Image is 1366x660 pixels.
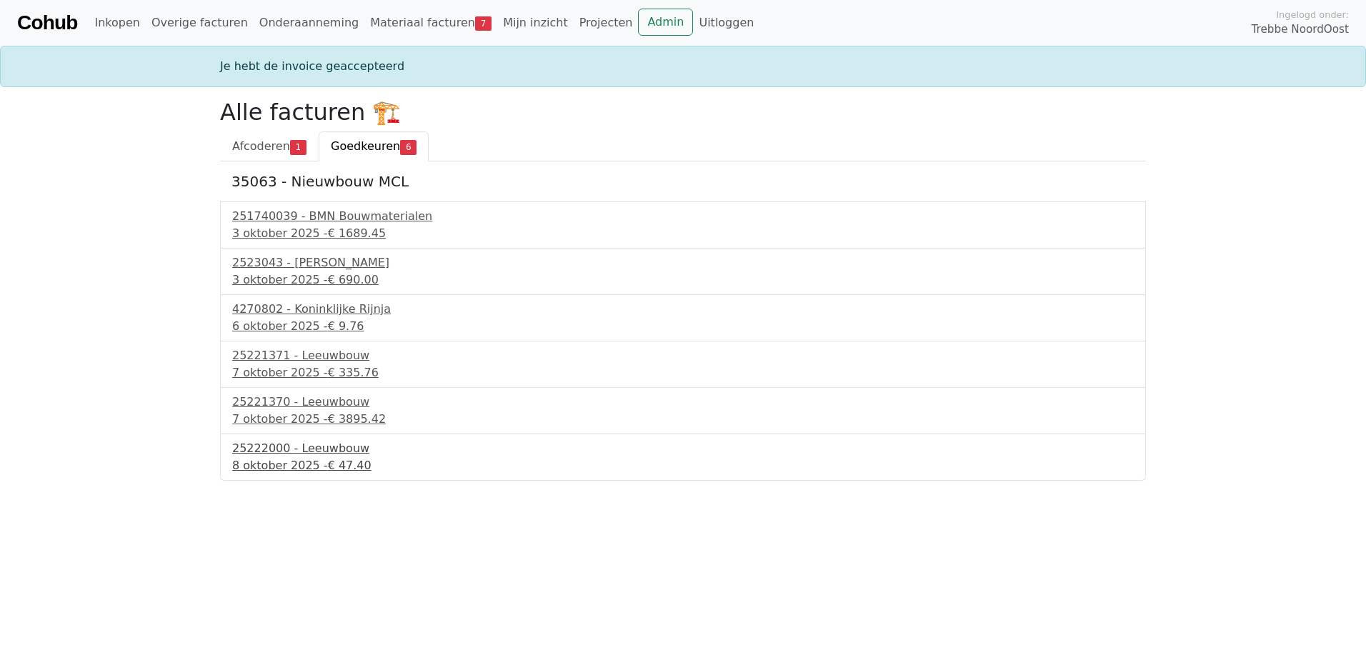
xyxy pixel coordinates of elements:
a: Overige facturen [146,9,254,37]
div: 25222000 - Leeuwbouw [232,440,1134,457]
div: 25221370 - Leeuwbouw [232,394,1134,411]
a: 251740039 - BMN Bouwmaterialen3 oktober 2025 -€ 1689.45 [232,208,1134,242]
a: Cohub [17,6,77,40]
span: 6 [400,140,417,154]
div: 7 oktober 2025 - [232,411,1134,428]
h2: Alle facturen 🏗️ [220,99,1146,126]
span: € 9.76 [328,319,364,333]
span: € 47.40 [328,459,372,472]
a: 4270802 - Koninklijke Rijnja6 oktober 2025 -€ 9.76 [232,301,1134,335]
div: 7 oktober 2025 - [232,364,1134,381]
span: € 1689.45 [328,226,386,240]
div: Je hebt de invoice geaccepteerd [211,58,1155,75]
div: 2523043 - [PERSON_NAME] [232,254,1134,271]
div: 251740039 - BMN Bouwmaterialen [232,208,1134,225]
a: 2523043 - [PERSON_NAME]3 oktober 2025 -€ 690.00 [232,254,1134,289]
span: Trebbe NoordOost [1252,21,1349,38]
div: 3 oktober 2025 - [232,225,1134,242]
span: € 3895.42 [328,412,386,426]
a: Onderaanneming [254,9,364,37]
span: € 690.00 [328,273,379,286]
a: Afcoderen1 [220,131,319,161]
a: Inkopen [89,9,145,37]
a: 25222000 - Leeuwbouw8 oktober 2025 -€ 47.40 [232,440,1134,474]
span: € 335.76 [328,366,379,379]
div: 3 oktober 2025 - [232,271,1134,289]
div: 6 oktober 2025 - [232,318,1134,335]
span: Ingelogd onder: [1276,8,1349,21]
div: 8 oktober 2025 - [232,457,1134,474]
a: Mijn inzicht [497,9,574,37]
h5: 35063 - Nieuwbouw MCL [231,173,1135,190]
span: 7 [475,16,492,31]
a: 25221370 - Leeuwbouw7 oktober 2025 -€ 3895.42 [232,394,1134,428]
span: 1 [290,140,306,154]
a: Admin [638,9,693,36]
a: Materiaal facturen7 [364,9,497,37]
div: 25221371 - Leeuwbouw [232,347,1134,364]
div: 4270802 - Koninklijke Rijnja [232,301,1134,318]
span: Afcoderen [232,139,290,153]
span: Goedkeuren [331,139,400,153]
a: 25221371 - Leeuwbouw7 oktober 2025 -€ 335.76 [232,347,1134,381]
a: Projecten [574,9,639,37]
a: Uitloggen [693,9,759,37]
a: Goedkeuren6 [319,131,429,161]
